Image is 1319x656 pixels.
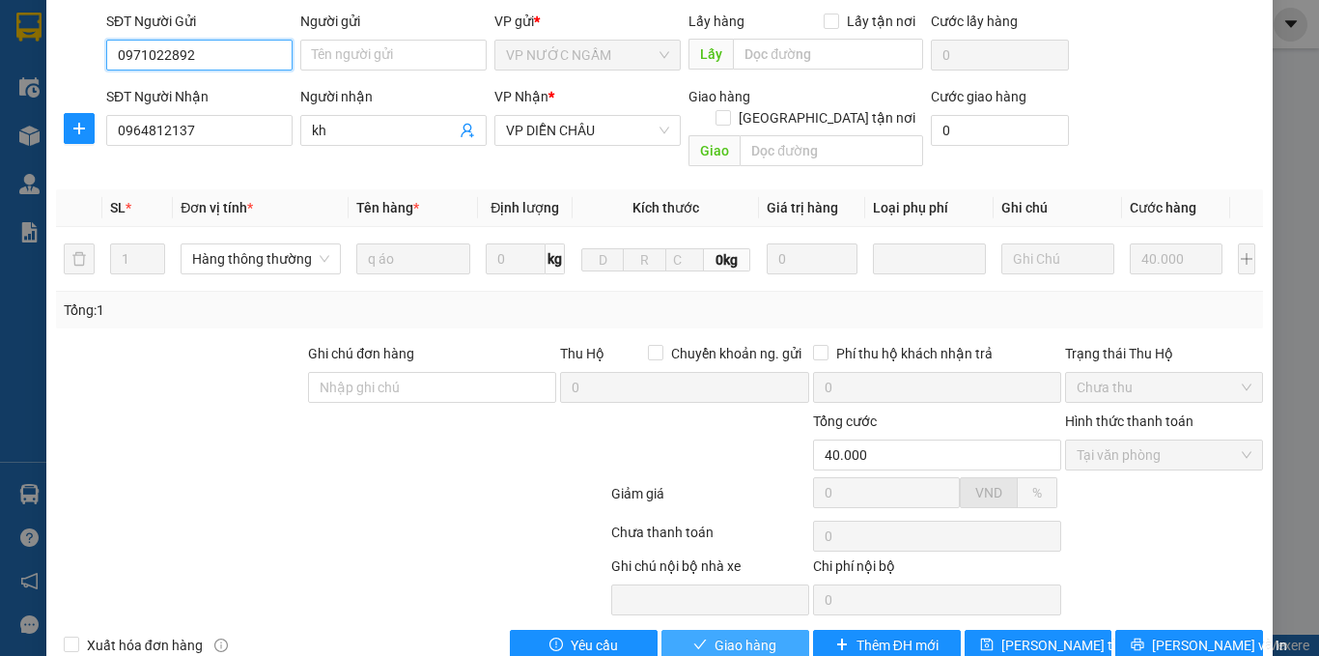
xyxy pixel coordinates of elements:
div: Người nhận [300,86,487,107]
span: Kích thước [632,200,699,215]
input: Ghi chú đơn hàng [308,372,556,403]
span: VP DIỄN CHÂU [506,116,669,145]
button: plus [64,113,95,144]
span: save [980,638,994,653]
span: Lấy hàng [688,14,744,29]
span: Chưa thu [1077,373,1251,402]
button: delete [64,243,95,274]
span: 0kg [704,248,751,271]
div: Trạng thái Thu Hộ [1065,343,1263,364]
span: Cước hàng [1130,200,1196,215]
div: VP gửi [494,11,681,32]
div: SĐT Người Nhận [106,86,293,107]
span: [PERSON_NAME] thay đổi [1001,635,1156,656]
input: Dọc đường [733,39,923,70]
span: % [1032,485,1042,500]
span: Giao hàng [715,635,776,656]
span: [GEOGRAPHIC_DATA] tận nơi [731,107,923,128]
span: plus [65,121,94,136]
span: Giá trị hàng [767,200,838,215]
span: VND [975,485,1002,500]
span: [PERSON_NAME] và In [1152,635,1287,656]
span: VP NƯỚC NGẦM [506,41,669,70]
th: Loại phụ phí [865,189,994,227]
span: exclamation-circle [549,638,563,653]
span: Phí thu hộ khách nhận trả [828,343,1000,364]
span: Giao [688,135,740,166]
div: Chưa thanh toán [609,522,811,556]
span: info-circle [214,639,228,652]
span: Chuyển khoản ng. gửi [663,343,809,364]
span: user-add [460,123,475,138]
input: Cước giao hàng [931,115,1069,146]
div: Người gửi [300,11,487,32]
div: Giảm giá [609,483,811,517]
input: 0 [767,243,856,274]
span: Giao hàng [688,89,750,104]
label: Hình thức thanh toán [1065,414,1193,429]
div: Chi phí nội bộ [813,556,1061,585]
span: Đơn vị tính [181,200,253,215]
span: Thêm ĐH mới [856,635,939,656]
input: Cước lấy hàng [931,40,1069,71]
input: Ghi Chú [1001,243,1114,274]
input: D [581,248,624,271]
span: kg [546,243,565,274]
label: Cước lấy hàng [931,14,1018,29]
th: Ghi chú [994,189,1122,227]
div: Ghi chú nội bộ nhà xe [611,556,809,585]
span: Tổng cước [813,414,877,429]
label: Cước giao hàng [931,89,1026,104]
span: SL [110,200,126,215]
span: Lấy [688,39,733,70]
span: Lấy tận nơi [839,11,923,32]
span: Xuất hóa đơn hàng [79,635,210,656]
span: Tên hàng [356,200,419,215]
input: R [623,248,665,271]
span: printer [1131,638,1144,653]
span: Định lượng [491,200,559,215]
div: SĐT Người Gửi [106,11,293,32]
span: Yêu cầu [571,635,618,656]
span: plus [835,638,849,653]
img: logo [10,104,31,200]
span: Thu Hộ [560,346,604,361]
span: Hàng thông thường [192,244,329,273]
span: VP Nhận [494,89,548,104]
span: check [693,638,707,653]
div: Tổng: 1 [64,299,511,321]
input: Dọc đường [740,135,923,166]
label: Ghi chú đơn hàng [308,346,414,361]
input: 0 [1130,243,1222,274]
span: Tại văn phòng [1077,441,1251,470]
span: [GEOGRAPHIC_DATA], [GEOGRAPHIC_DATA] ↔ [GEOGRAPHIC_DATA] [35,82,178,148]
button: plus [1238,243,1255,274]
input: C [665,248,704,271]
input: VD: Bàn, Ghế [356,243,470,274]
strong: CHUYỂN PHÁT NHANH AN PHÚ QUÝ [37,15,176,78]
